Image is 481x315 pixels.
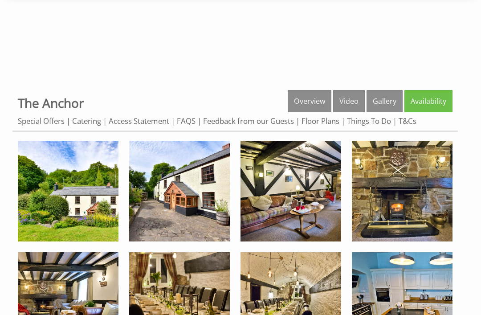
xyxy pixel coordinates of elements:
[288,90,331,112] a: Overview
[367,90,403,112] a: Gallery
[129,141,230,241] img: Welcome to The Anchor - large wooden porch for boots & coats after hiking in the Forest of Dean w...
[109,116,169,126] a: Access Statement
[333,90,365,112] a: Video
[203,116,294,126] a: Feedback from our Guests
[352,141,452,241] img: Cosy evenings in The Anchor lounge after walking in the Forest of Dean and Wye Valley www.bhhl.co.uk
[302,116,339,126] a: Floor Plans
[18,94,84,111] a: The Anchor
[240,141,341,241] img: Sitting Room with comfy sofas & rustic charm for large group accommodation The Anchor Forest of D...
[18,141,118,241] img: The Anchor nestled in the valley of the Forest of Dean Lydbrook www.bhhl.co.uk
[72,116,101,126] a: Catering
[399,116,416,126] a: T&Cs
[404,90,452,112] a: Availability
[177,116,196,126] a: FAQS
[5,17,476,84] iframe: Customer reviews powered by Trustpilot
[18,116,65,126] a: Special Offers
[347,116,391,126] a: Things To Do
